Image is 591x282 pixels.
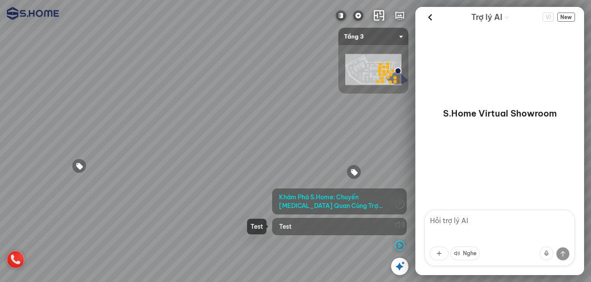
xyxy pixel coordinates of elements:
[471,10,509,24] div: AI Guide options
[344,28,403,45] span: Tầng 3
[557,13,575,22] button: New Chat
[443,107,557,120] p: S.Home Virtual Showroom
[557,13,575,22] span: New
[7,7,59,20] img: logo
[279,222,292,231] span: Test
[336,10,346,21] img: Đóng
[353,10,363,21] img: logo
[450,246,480,260] button: Nghe
[543,13,554,22] button: Change language
[7,251,24,268] img: hotline_icon_VCHHFN9JCFPE.png
[345,54,401,85] img: shome_ha_dong_l_EDTARCY6XNHH.png
[543,13,554,22] span: VI
[279,193,400,210] span: Khám Phá S.Home: Chuyến [MEDICAL_DATA] Quan Cùng Trợ [PERSON_NAME]
[471,11,502,23] span: Trợ lý AI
